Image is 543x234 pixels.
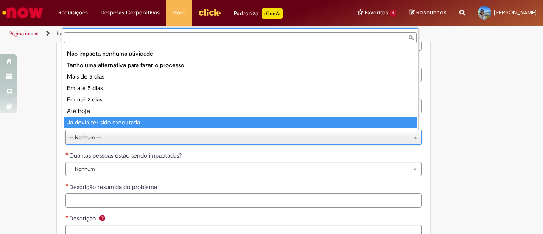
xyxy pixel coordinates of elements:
div: Tenho uma alternativa para fazer o processo [64,59,417,71]
ul: Você tem um prazo para executar a atividade impactada? [62,45,418,130]
div: Mais de 5 dias [64,71,417,82]
div: Até hoje [64,105,417,117]
div: Já devia ter sido executada [64,117,417,128]
div: Em até 5 dias [64,82,417,94]
div: Em até 2 dias [64,94,417,105]
div: Não impacta nenhuma atividade [64,48,417,59]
